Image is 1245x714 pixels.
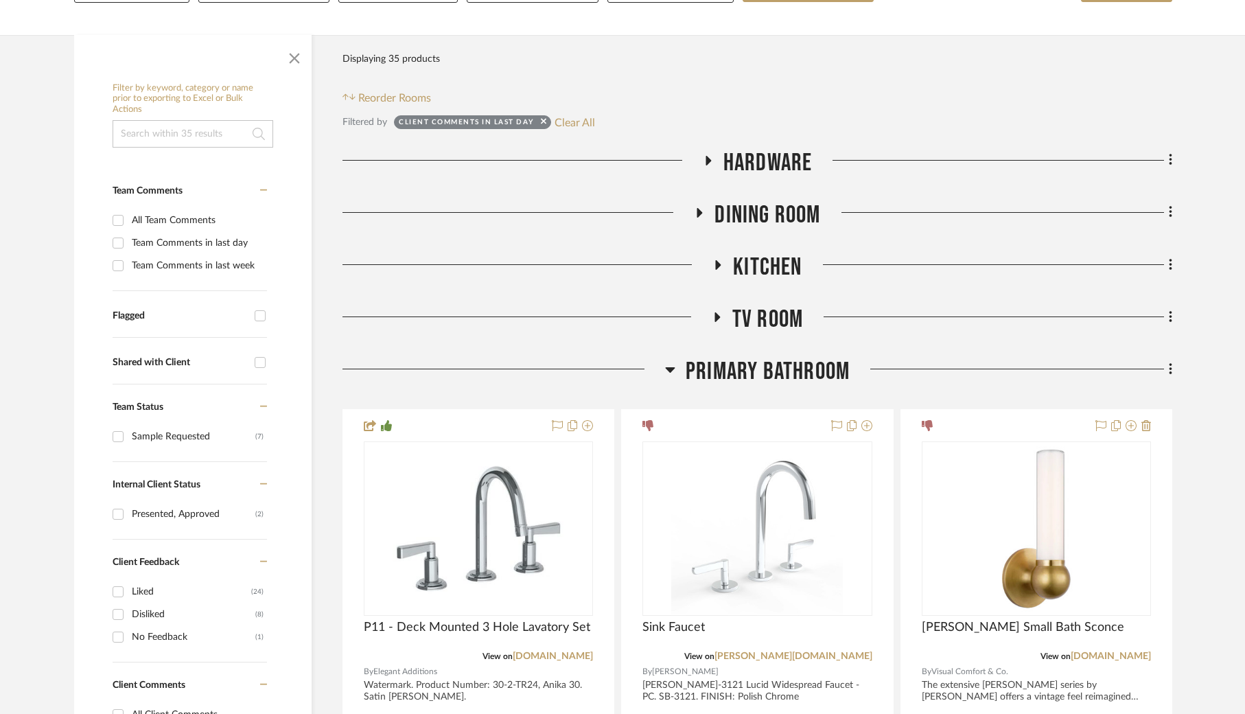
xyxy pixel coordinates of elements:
[255,603,264,625] div: (8)
[132,626,255,648] div: No Feedback
[684,652,714,660] span: View on
[132,209,264,231] div: All Team Comments
[113,83,273,115] h6: Filter by keyword, category or name prior to exporting to Excel or Bulk Actions
[555,113,595,131] button: Clear All
[132,581,251,603] div: Liked
[358,90,431,106] span: Reorder Rooms
[281,42,308,69] button: Close
[733,253,802,282] span: Kitchen
[255,426,264,448] div: (7)
[132,503,255,525] div: Presented, Approved
[723,148,813,178] span: Hardware
[132,255,264,277] div: Team Comments in last week
[113,402,163,412] span: Team Status
[482,652,513,660] span: View on
[251,581,264,603] div: (24)
[132,426,255,448] div: Sample Requested
[714,652,872,661] a: [PERSON_NAME][DOMAIN_NAME]
[342,115,387,130] div: Filtered by
[642,665,652,678] span: By
[364,442,592,615] div: 0
[1071,652,1151,661] a: [DOMAIN_NAME]
[364,665,373,678] span: By
[399,117,534,131] div: Client Comments in last day
[364,620,590,635] span: P11 - Deck Mounted 3 Hole Lavatory Set
[714,200,820,230] span: Dining Room
[671,443,843,614] img: Sink Faucet
[373,665,437,678] span: Elegant Additions
[255,626,264,648] div: (1)
[642,620,705,635] span: Sink Faucet
[393,443,564,614] img: P11 - Deck Mounted 3 Hole Lavatory Set
[132,603,255,625] div: Disliked
[132,232,264,254] div: Team Comments in last day
[113,680,185,690] span: Client Comments
[113,120,273,148] input: Search within 35 results
[113,480,200,490] span: Internal Client Status
[922,620,1124,635] span: [PERSON_NAME] Small Bath Sconce
[643,442,871,615] div: 0
[113,357,248,369] div: Shared with Client
[513,652,593,661] a: [DOMAIN_NAME]
[686,357,850,387] span: Primary Bathroom
[1040,652,1071,660] span: View on
[342,45,440,73] div: Displaying 35 products
[732,305,803,334] span: TV Room
[113,310,248,322] div: Flagged
[342,90,431,106] button: Reorder Rooms
[652,665,719,678] span: [PERSON_NAME]
[931,665,1008,678] span: Visual Comfort & Co.
[255,503,264,525] div: (2)
[922,665,931,678] span: By
[113,186,183,196] span: Team Comments
[113,557,179,567] span: Client Feedback
[951,443,1122,614] img: Jeffery Small Bath Sconce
